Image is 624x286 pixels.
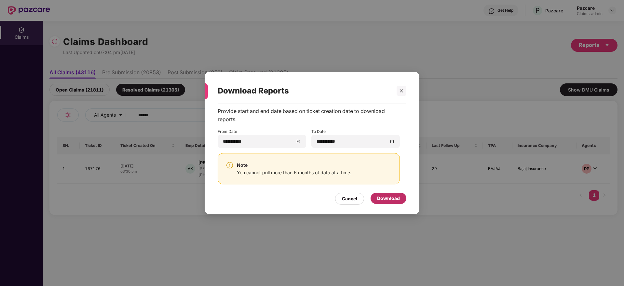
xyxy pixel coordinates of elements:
[218,78,391,104] div: Download Reports
[237,161,351,169] div: Note
[342,195,357,202] div: Cancel
[399,89,404,93] span: close
[218,129,306,148] div: From Date
[226,161,234,169] img: svg+xml;base64,PHN2ZyBpZD0iV2FybmluZ18tXzI0eDI0IiBkYXRhLW5hbWU9Ildhcm5pbmcgLSAyNHgyNCIgeG1sbnM9Im...
[218,107,400,123] div: Provide start and end date based on ticket creation date to download reports.
[237,169,351,176] div: You cannot pull more than 6 months of data at a time.
[311,129,400,148] div: To Date
[377,195,400,202] div: Download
